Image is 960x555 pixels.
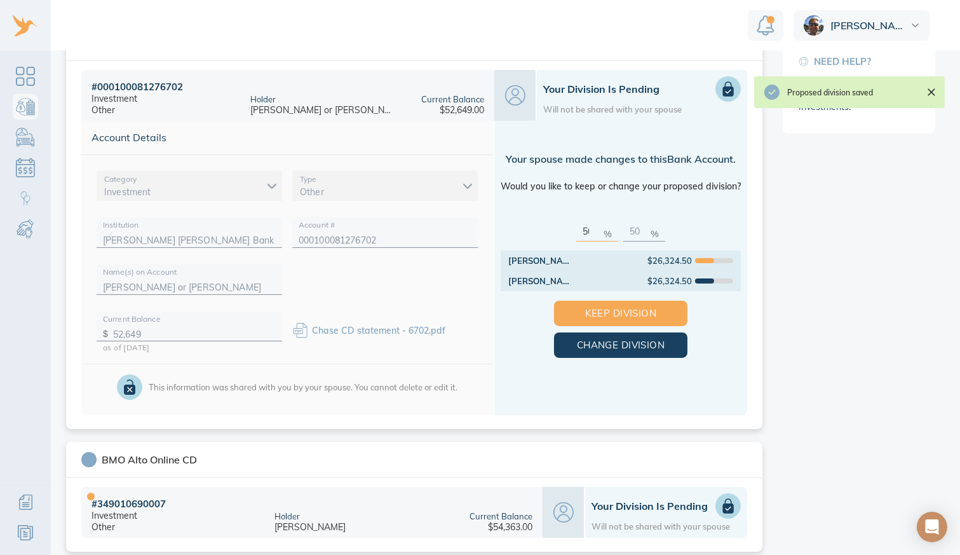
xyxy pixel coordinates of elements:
[592,521,730,531] div: Will not be shared with your spouse
[830,20,908,31] span: [PERSON_NAME]
[554,301,687,326] button: Keep Division
[250,94,276,104] div: Holder
[149,383,457,392] div: This information was shared with you by your spouse. You cannot delete or edit it.
[604,228,612,241] p: %
[299,222,335,230] label: Account #
[757,15,774,36] img: Notification
[592,500,741,512] h1: Your Division is Pending
[799,55,919,68] span: Need help?
[312,325,445,336] a: Chase CD statement - 6702.pdf
[103,316,161,324] label: Current Balance
[91,521,115,533] div: Other
[470,511,532,521] div: Current Balance
[911,24,919,27] img: dropdown.svg
[13,125,38,150] a: Personal Possessions
[91,498,166,510] div: # 349010690007
[91,510,137,521] div: Investment
[574,305,667,322] span: Keep Division
[488,521,532,533] div: $54,363.00
[804,15,824,36] img: ee2a253455b5a1643214f6bbf30279a1
[103,327,108,341] p: $
[421,94,484,104] div: Current Balance
[103,269,177,277] label: Name(s) on Account
[923,84,940,100] button: Close
[13,94,38,120] a: Bank Accounts & Investments
[13,64,38,89] a: Dashboard
[13,216,38,242] a: Child & Spousal Support
[501,181,741,192] div: Would you like to keep or change your proposed division?
[13,520,38,545] a: Resources
[91,104,115,116] div: Other
[91,131,483,144] span: Account Details
[543,104,682,114] div: Will not be shared with your spouse
[102,453,197,466] div: BMO Alto Online CD
[292,170,478,201] div: Other
[91,81,183,93] div: # 000100081276702
[274,521,346,533] div: [PERSON_NAME]
[651,228,659,241] p: %
[917,512,947,542] div: Open Intercom Messenger
[91,93,137,104] div: Investment
[501,153,741,165] div: Your spouse made changes to this Bank Account .
[97,170,282,201] div: Investment
[508,256,576,266] div: [PERSON_NAME]
[274,511,300,521] div: Holder
[13,490,38,515] a: Additional Information
[647,256,692,266] div: $26,324.50
[13,155,38,181] a: Debts & Obligations
[250,104,395,116] div: [PERSON_NAME] or [PERSON_NAME]
[647,276,692,286] div: $26,324.50
[554,332,687,358] button: Change Division
[574,337,667,353] span: Change Division
[13,186,38,211] a: Child Custody & Parenting
[103,222,139,230] label: Institution
[508,276,576,286] div: [PERSON_NAME]
[787,83,873,102] div: Proposed division saved
[103,341,282,354] p: as of [DATE]
[543,83,741,95] h1: Your Division is Pending
[440,104,484,116] div: $52,649.00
